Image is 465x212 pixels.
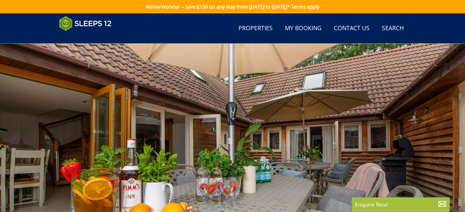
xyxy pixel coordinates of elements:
[56,35,120,40] iframe: Customer reviews powered by Trustpilot
[331,22,372,35] a: Contact Us
[59,16,112,31] img: Sleeps 12
[355,200,447,208] p: Enquire Now
[282,22,324,35] a: My Booking
[379,22,406,35] a: Search
[236,22,275,35] a: Properties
